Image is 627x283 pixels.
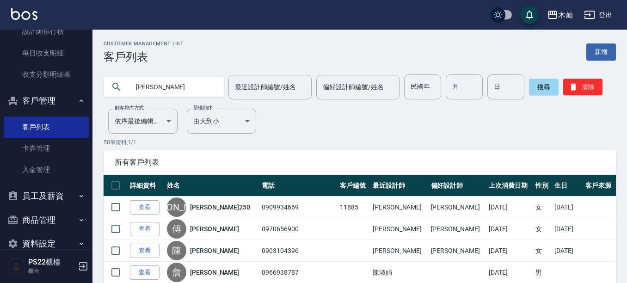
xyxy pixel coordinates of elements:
td: 0903104396 [259,240,338,262]
td: 女 [533,197,552,218]
button: 登出 [580,6,616,24]
label: 呈現順序 [193,105,213,111]
div: 陳 [167,241,186,260]
a: 查看 [130,244,160,258]
a: 卡券管理 [4,138,89,159]
th: 電話 [259,175,338,197]
a: 設計師排行榜 [4,21,89,42]
td: [DATE] [486,218,533,240]
td: [PERSON_NAME] [429,240,487,262]
div: 木屾 [558,9,573,21]
h2: Customer Management List [104,41,184,47]
button: save [520,6,539,24]
td: [DATE] [552,240,583,262]
button: 員工及薪資 [4,184,89,208]
a: 新增 [586,43,616,61]
a: [PERSON_NAME] [190,246,239,255]
div: 傅 [167,219,186,239]
th: 生日 [552,175,583,197]
td: [PERSON_NAME] [370,218,429,240]
span: 所有客戶列表 [115,158,605,167]
p: 櫃台 [28,267,75,275]
h5: PS22櫃檯 [28,258,75,267]
div: [PERSON_NAME] [167,197,186,217]
th: 客戶來源 [583,175,616,197]
td: [PERSON_NAME] [370,240,429,262]
td: 女 [533,240,552,262]
input: 搜尋關鍵字 [129,74,216,99]
td: [DATE] [486,240,533,262]
td: 女 [533,218,552,240]
a: [PERSON_NAME] [190,268,239,277]
a: 入金管理 [4,159,89,180]
td: [PERSON_NAME] [429,197,487,218]
td: 0970656900 [259,218,338,240]
div: 詹 [167,263,186,282]
div: 依序最後編輯時間 [108,109,178,134]
th: 詳細資料 [128,175,165,197]
h3: 客戶列表 [104,50,184,63]
td: [PERSON_NAME] [429,218,487,240]
a: 每日收支明細 [4,43,89,64]
button: 木屾 [543,6,577,25]
a: 收支分類明細表 [4,64,89,85]
th: 上次消費日期 [486,175,533,197]
th: 性別 [533,175,552,197]
img: Person [7,257,26,276]
a: 客戶列表 [4,117,89,138]
a: 查看 [130,222,160,236]
button: 商品管理 [4,208,89,232]
a: [PERSON_NAME] [190,224,239,234]
button: 客戶管理 [4,89,89,113]
th: 最近設計師 [370,175,429,197]
td: [DATE] [486,197,533,218]
a: 查看 [130,265,160,280]
td: 11885 [338,197,370,218]
p: 50 筆資料, 1 / 1 [104,138,616,147]
th: 客戶編號 [338,175,370,197]
th: 姓名 [165,175,259,197]
a: [PERSON_NAME]250 [190,203,250,212]
img: Logo [11,8,37,20]
button: 清除 [563,79,602,95]
div: 由大到小 [187,109,256,134]
button: 搜尋 [529,79,559,95]
button: 資料設定 [4,232,89,256]
td: [PERSON_NAME] [370,197,429,218]
td: [DATE] [552,218,583,240]
td: [DATE] [552,197,583,218]
label: 顧客排序方式 [115,105,144,111]
th: 偏好設計師 [429,175,487,197]
td: 0909934669 [259,197,338,218]
a: 查看 [130,200,160,215]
